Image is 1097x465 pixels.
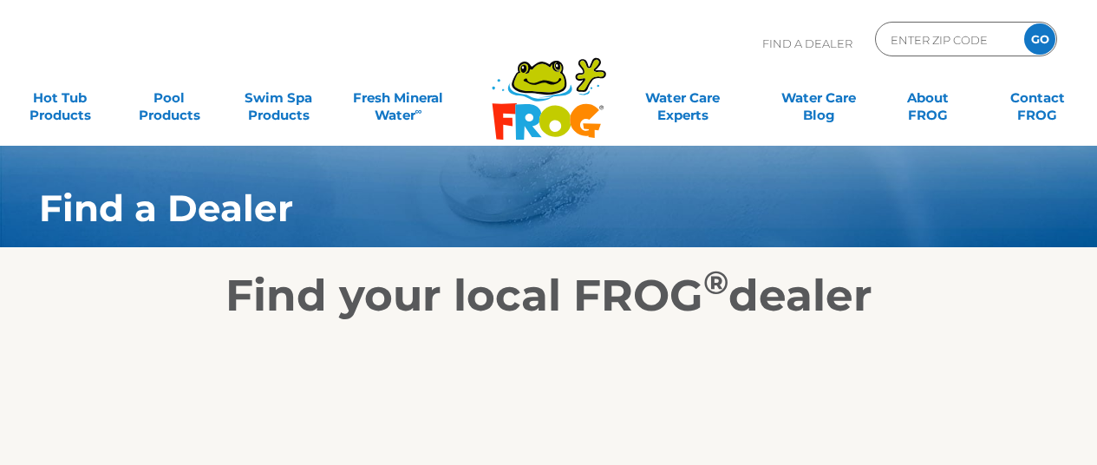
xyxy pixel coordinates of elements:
input: GO [1024,23,1055,55]
a: Water CareExperts [614,81,752,115]
img: Frog Products Logo [482,35,616,141]
a: Water CareBlog [776,81,861,115]
a: Fresh MineralWater∞ [345,81,452,115]
a: PoolProducts [127,81,212,115]
a: Swim SpaProducts [236,81,321,115]
a: AboutFROG [885,81,970,115]
a: Hot TubProducts [17,81,102,115]
a: ContactFROG [995,81,1080,115]
h2: Find your local FROG dealer [13,270,1084,322]
h1: Find a Dealer [39,187,977,229]
sup: ∞ [415,105,422,117]
sup: ® [703,263,728,302]
p: Find A Dealer [762,22,852,65]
